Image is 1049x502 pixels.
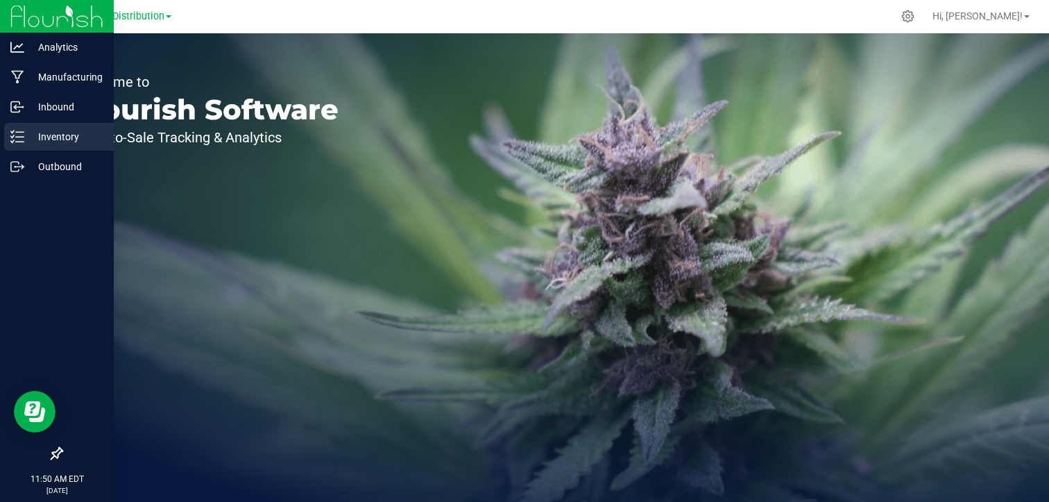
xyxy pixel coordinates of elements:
[75,131,339,144] p: Seed-to-Sale Tracking & Analytics
[10,100,24,114] inline-svg: Inbound
[75,75,339,89] p: Welcome to
[10,70,24,84] inline-svg: Manufacturing
[24,128,108,145] p: Inventory
[932,10,1023,22] span: Hi, [PERSON_NAME]!
[24,158,108,175] p: Outbound
[24,99,108,115] p: Inbound
[10,130,24,144] inline-svg: Inventory
[10,40,24,54] inline-svg: Analytics
[6,485,108,496] p: [DATE]
[24,39,108,56] p: Analytics
[10,160,24,174] inline-svg: Outbound
[14,391,56,433] iframe: Resource center
[112,10,164,22] span: Distribution
[24,69,108,85] p: Manufacturing
[75,96,339,124] p: Flourish Software
[6,473,108,485] p: 11:50 AM EDT
[899,10,916,23] div: Manage settings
